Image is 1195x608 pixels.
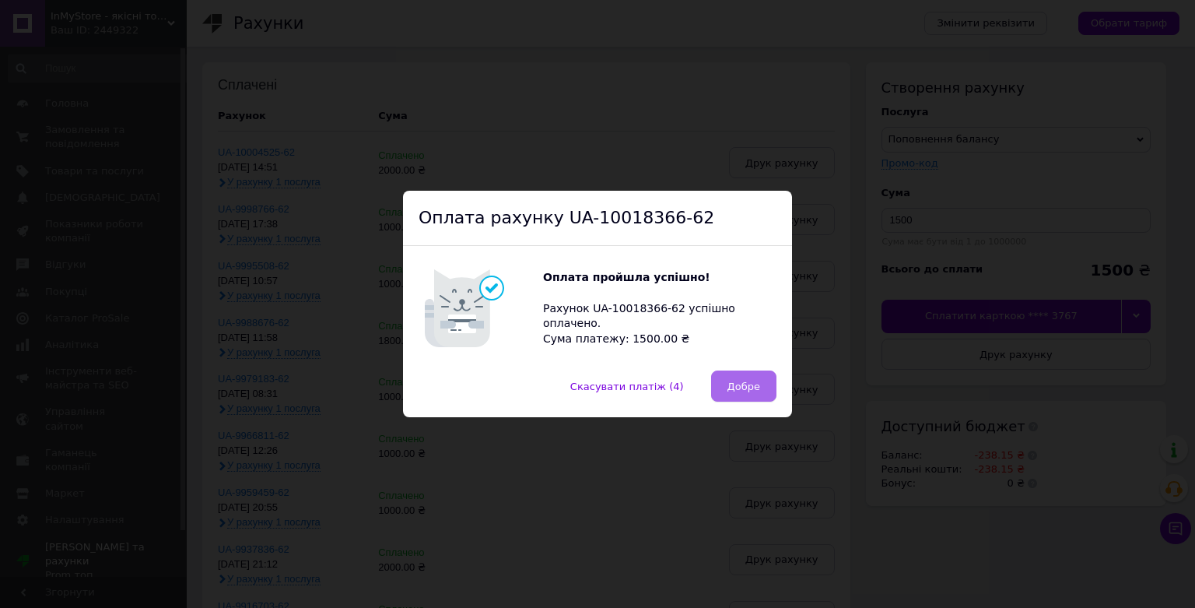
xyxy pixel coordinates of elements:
[570,381,684,392] span: Скасувати платіж (4)
[727,381,760,392] span: Добре
[554,371,700,402] button: Скасувати платіж (4)
[543,270,776,346] div: Рахунок UA-10018366-62 успішно оплачено. Сума платежу: 1500.00 ₴
[543,271,710,283] b: Оплата пройшла успішно!
[419,262,543,355] img: Котик говорить Оплата пройшла успішно!
[711,371,776,402] button: Добре
[403,191,792,247] div: Оплата рахунку UA-10018366-62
